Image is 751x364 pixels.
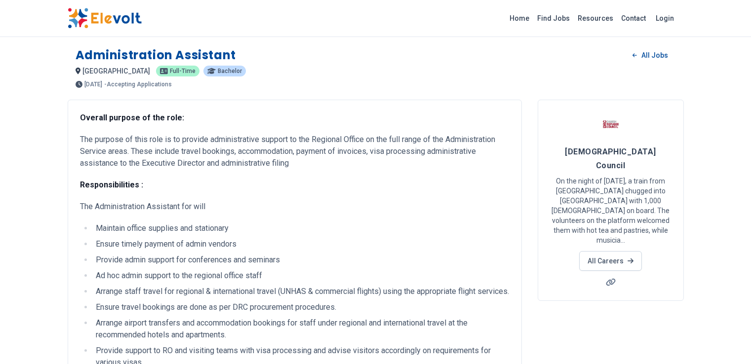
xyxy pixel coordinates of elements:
li: Ad hoc admin support to the regional office staff [93,270,510,282]
strong: Responsibilities : [80,180,143,189]
h1: Administration Assistant [76,47,236,63]
li: Arrange staff travel for regional & international travel (UNHAS & commercial flights) using the a... [93,286,510,297]
a: All Jobs [625,48,675,63]
li: Arrange airport transfers and accommodation bookings for staff under regional and international t... [93,317,510,341]
p: The Administration Assistant for will [80,201,510,213]
a: Resources [574,10,617,26]
p: - Accepting Applications [104,81,172,87]
span: [GEOGRAPHIC_DATA] [82,67,150,75]
li: Maintain office supplies and stationary [93,222,510,234]
a: Login [650,8,680,28]
p: On the night of [DATE], a train from [GEOGRAPHIC_DATA] chugged into [GEOGRAPHIC_DATA] with 1,000 ... [550,176,672,245]
img: Elevolt [68,8,142,29]
a: Contact [617,10,650,26]
span: [DEMOGRAPHIC_DATA] Council [565,147,656,170]
img: Danish Refugee Council [598,112,623,137]
a: Home [506,10,533,26]
li: Ensure travel bookings are done as per DRC procurement procedures. [93,301,510,313]
span: Full-time [170,68,196,74]
li: Ensure timely payment of admin vendors [93,238,510,250]
a: Find Jobs [533,10,574,26]
li: Provide admin support for conferences and seminars [93,254,510,266]
span: [DATE] [84,81,102,87]
a: All Careers [579,251,642,271]
span: Bachelor [218,68,242,74]
p: The purpose of this role is to provide administrative support to the Regional Office on the full ... [80,134,510,169]
strong: Overall purpose of the role: [80,113,184,122]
